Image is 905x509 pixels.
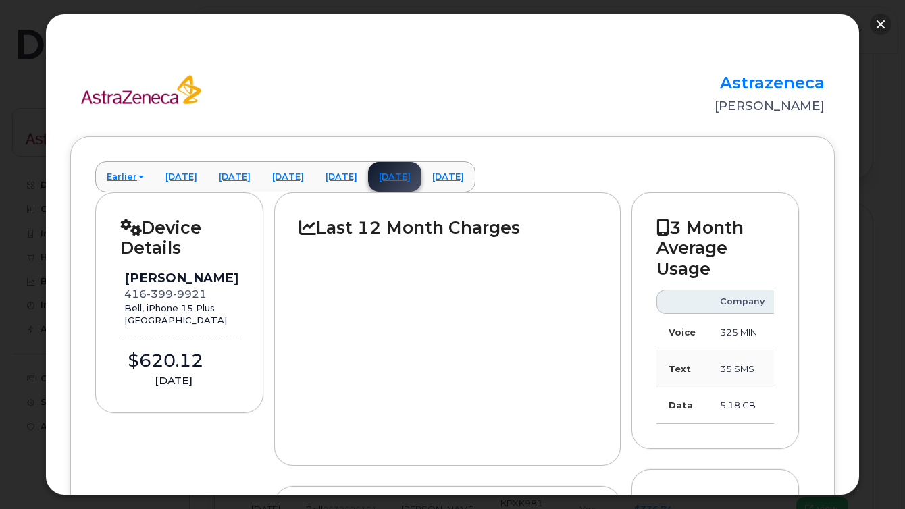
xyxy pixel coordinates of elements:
[708,290,777,314] th: Company
[669,327,696,338] strong: Voice
[708,350,777,387] td: 35 SMS
[669,400,693,410] strong: Data
[656,217,775,279] h2: 3 Month Average Usage
[669,363,691,374] strong: Text
[708,314,777,350] td: 325 MIN
[708,387,777,424] td: 5.18 GB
